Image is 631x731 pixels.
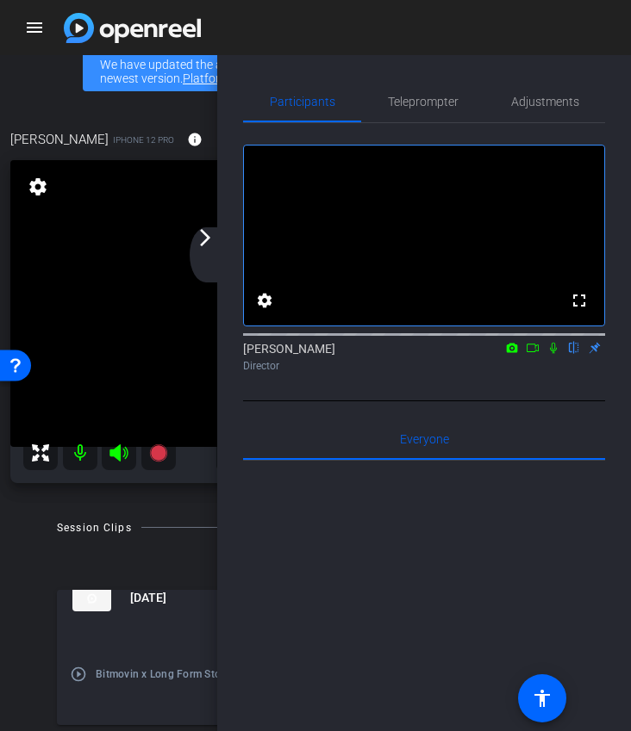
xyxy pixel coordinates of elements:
[57,590,574,666] mat-expansion-panel-header: thumb-nail[DATE]Processing1
[532,688,553,709] mat-icon: accessibility
[270,96,335,108] span: Participants
[10,130,109,149] span: [PERSON_NAME]
[569,290,590,311] mat-icon: fullscreen
[72,585,111,611] img: thumb-nail
[96,666,561,683] span: Bitmovin x Long Form Story - AI Scene Analysis - Agentic Tools - [PERSON_NAME].[PERSON_NAME]-bitm...
[57,666,574,725] div: thumb-nail[DATE]Processing1
[400,433,449,445] span: Everyone
[24,17,45,38] mat-icon: menu
[113,133,174,146] span: iPhone 12 Pro
[83,52,548,91] div: We have updated the app to v2.15.0. Please make sure the mobile user has the newest version.
[130,589,166,607] span: [DATE]
[70,666,87,683] mat-icon: play_circle_outline
[57,519,132,536] div: Session Clips
[564,339,584,355] mat-icon: flip
[26,177,50,197] mat-icon: settings
[183,71,268,85] a: Platform Status
[511,96,579,108] span: Adjustments
[243,340,605,374] div: [PERSON_NAME]
[187,132,203,147] mat-icon: info
[64,13,201,43] img: app logo
[195,227,216,248] mat-icon: arrow_forward_ios
[388,96,459,108] span: Teleprompter
[243,358,605,374] div: Director
[254,290,275,311] mat-icon: settings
